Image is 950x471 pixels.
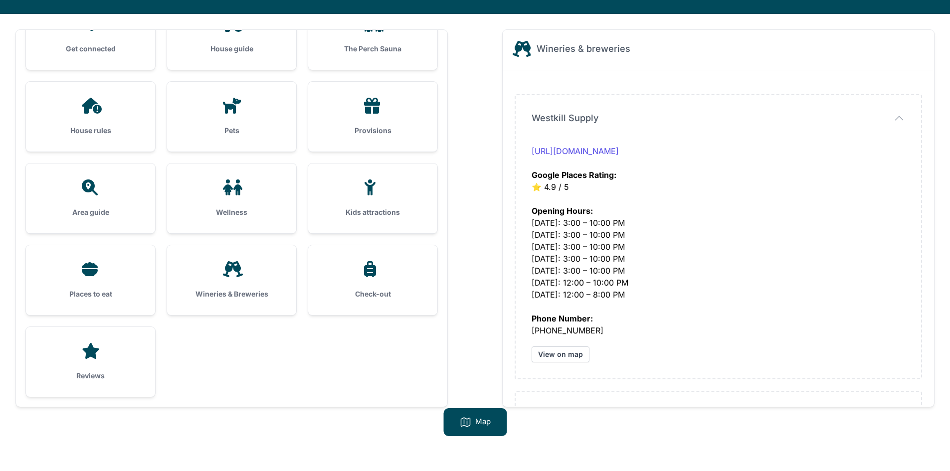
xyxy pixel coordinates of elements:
[324,207,421,217] h3: Kids attractions
[42,207,139,217] h3: Area guide
[532,170,616,180] strong: Google Places Rating:
[26,327,155,397] a: Reviews
[183,44,280,54] h3: House guide
[324,289,421,299] h3: Check-out
[42,126,139,136] h3: House rules
[308,82,437,152] a: Provisions
[26,82,155,152] a: House rules
[308,245,437,315] a: Check-out
[532,111,905,125] button: Westkill Supply
[324,44,421,54] h3: The Perch Sauna
[167,163,296,233] a: Wellness
[308,163,437,233] a: Kids attractions
[475,416,491,428] p: Map
[42,371,139,381] h3: Reviews
[26,245,155,315] a: Places to eat
[167,245,296,315] a: Wineries & Breweries
[532,145,905,193] div: ⭐️ 4.9 / 5
[537,42,630,56] h2: Wineries & breweries
[183,126,280,136] h3: Pets
[42,289,139,299] h3: Places to eat
[532,346,589,362] a: View on map
[183,289,280,299] h3: Wineries & Breweries
[532,301,905,336] div: [PHONE_NUMBER]
[183,207,280,217] h3: Wellness
[26,163,155,233] a: Area guide
[324,126,421,136] h3: Provisions
[167,82,296,152] a: Pets
[532,146,619,156] a: [URL][DOMAIN_NAME]
[532,111,598,125] span: Westkill Supply
[532,193,905,301] div: [DATE]: 3:00 – 10:00 PM [DATE]: 3:00 – 10:00 PM [DATE]: 3:00 – 10:00 PM [DATE]: 3:00 – 10:00 PM [...
[42,44,139,54] h3: Get connected
[532,314,593,323] strong: Phone Number:
[532,206,593,216] strong: Opening Hours:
